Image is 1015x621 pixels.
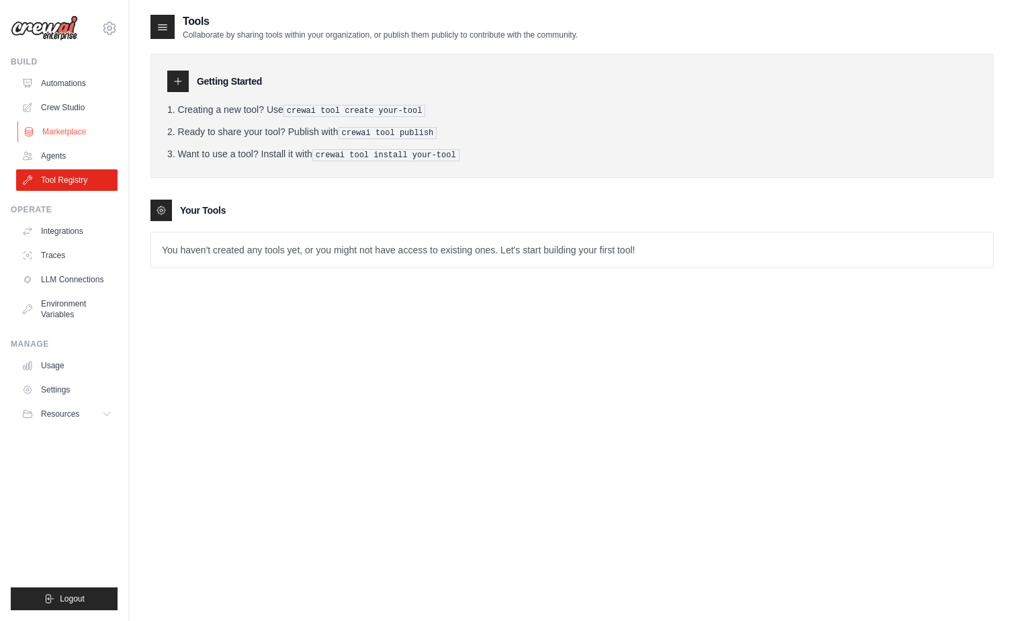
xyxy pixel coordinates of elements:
[180,204,226,217] h3: Your Tools
[16,355,118,376] a: Usage
[183,13,578,30] h2: Tools
[16,403,118,425] button: Resources
[17,121,119,142] a: Marketplace
[183,30,578,40] p: Collaborate by sharing tools within your organization, or publish them publicly to contribute wit...
[167,125,977,139] li: Ready to share your tool? Publish with
[11,587,118,610] button: Logout
[16,145,118,167] a: Agents
[16,220,118,242] a: Integrations
[11,56,118,67] div: Build
[41,409,79,419] span: Resources
[16,293,118,325] a: Environment Variables
[16,73,118,94] a: Automations
[151,233,993,267] p: You haven't created any tools yet, or you might not have access to existing ones. Let's start bui...
[339,127,437,139] pre: crewai tool publish
[11,339,118,349] div: Manage
[167,103,977,117] li: Creating a new tool? Use
[11,204,118,215] div: Operate
[167,147,977,161] li: Want to use a tool? Install it with
[16,269,118,290] a: LLM Connections
[60,593,85,604] span: Logout
[197,75,262,88] h3: Getting Started
[312,149,459,161] pre: crewai tool install your-tool
[16,379,118,401] a: Settings
[283,105,426,117] pre: crewai tool create your-tool
[16,97,118,118] a: Crew Studio
[16,169,118,191] a: Tool Registry
[11,15,78,41] img: Logo
[16,245,118,266] a: Traces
